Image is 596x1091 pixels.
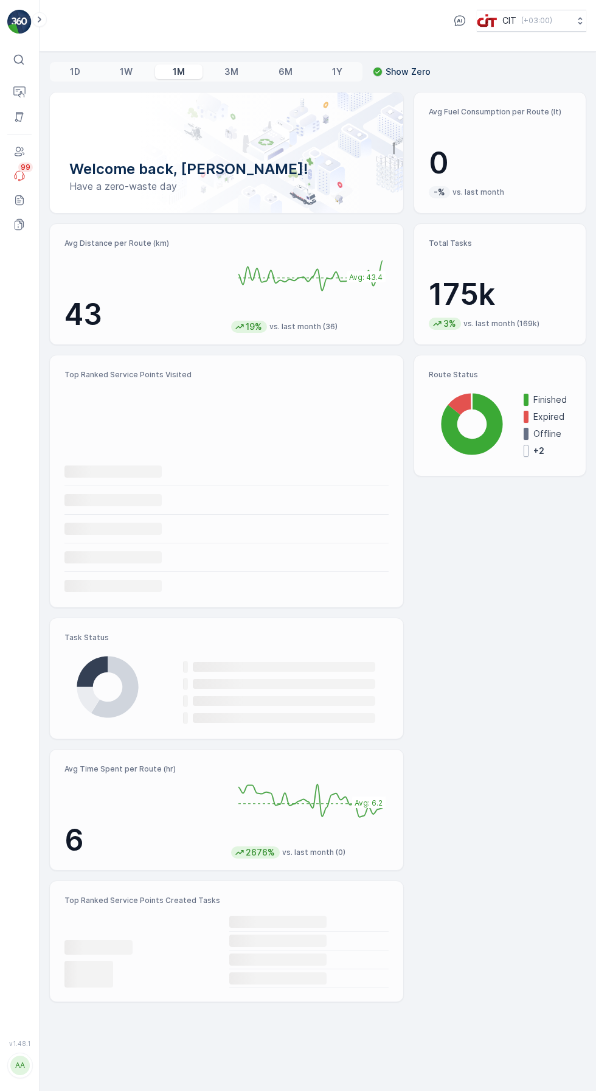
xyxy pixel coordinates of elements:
p: 175k [429,276,571,313]
p: + 2 [533,445,544,457]
p: vs. last month (169k) [463,319,539,329]
span: v 1.48.1 [7,1040,32,1047]
p: Welcome back, [PERSON_NAME]! [69,159,384,179]
p: Task Status [64,633,389,643]
div: AA [10,1056,30,1075]
p: Offline [533,428,571,440]
p: -% [432,186,446,198]
img: logo [7,10,32,34]
p: Show Zero [386,66,431,78]
p: vs. last month (0) [282,848,345,857]
p: 3M [224,66,238,78]
p: Expired [533,411,571,423]
p: Top Ranked Service Points Visited [64,370,389,380]
p: Have a zero-waste day [69,179,384,193]
img: cit-logo_pOk6rL0.png [477,14,497,27]
p: Avg Fuel Consumption per Route (lt) [429,107,571,117]
p: 0 [429,145,571,181]
a: 99 [7,164,32,188]
p: Total Tasks [429,239,571,248]
p: 1D [70,66,80,78]
p: ( +03:00 ) [521,16,552,26]
p: 1W [120,66,133,78]
p: Avg Time Spent per Route (hr) [64,764,221,774]
p: 19% [244,321,263,333]
p: Route Status [429,370,571,380]
p: 6M [279,66,293,78]
p: Avg Distance per Route (km) [64,239,221,248]
button: AA [7,1050,32,1081]
p: 3% [442,318,457,330]
p: 99 [20,162,31,173]
p: 1M [173,66,185,78]
button: CIT(+03:00) [477,10,586,32]
p: 6 [64,822,221,859]
p: vs. last month (36) [269,322,338,332]
p: vs. last month [452,187,504,197]
p: Finished [533,394,571,406]
p: 1Y [332,66,342,78]
p: CIT [502,15,516,27]
p: 43 [64,296,221,333]
p: Top Ranked Service Points Created Tasks [64,896,389,905]
p: 2676% [244,846,276,859]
